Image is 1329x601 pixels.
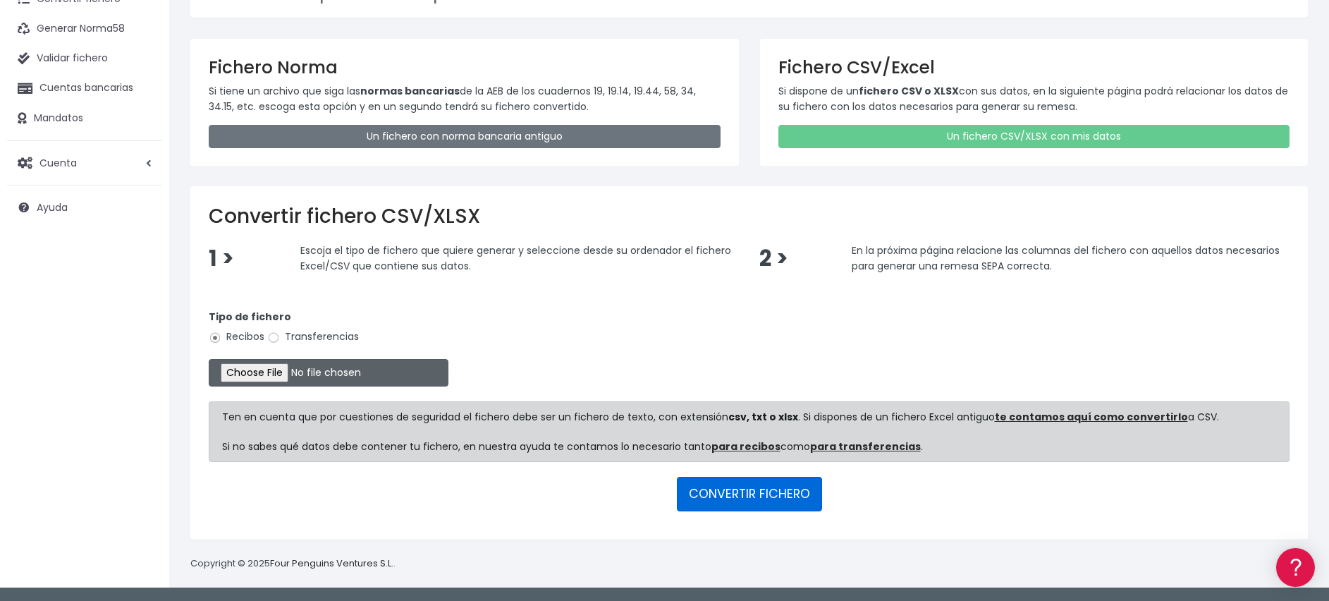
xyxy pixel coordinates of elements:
[7,14,162,44] a: Generar Norma58
[300,243,731,273] span: Escoja el tipo de fichero que quiere generar y seleccione desde su ordenador el fichero Excel/CSV...
[7,44,162,73] a: Validar fichero
[209,310,291,324] strong: Tipo de fichero
[677,477,822,511] button: CONVERTIR FICHERO
[14,120,268,142] a: Información general
[14,178,268,200] a: Formatos
[14,244,268,266] a: Perfiles de empresas
[995,410,1188,424] a: te contamos aquí como convertirlo
[209,205,1290,229] h2: Convertir fichero CSV/XLSX
[778,57,1290,78] h3: Fichero CSV/Excel
[209,83,721,115] p: Si tiene un archivo que siga las de la AEB de los cuadernos 19, 19.14, 19.44, 58, 34, 34.15, etc....
[14,377,268,402] button: Contáctanos
[39,155,77,169] span: Cuenta
[14,303,268,324] a: General
[360,84,460,98] strong: normas bancarias
[852,243,1280,273] span: En la próxima página relacione las columnas del fichero con aquellos datos necesarios para genera...
[7,193,162,222] a: Ayuda
[759,243,788,274] span: 2 >
[37,200,68,214] span: Ayuda
[14,98,268,111] div: Información general
[810,439,921,454] a: para transferencias
[778,125,1290,148] a: Un fichero CSV/XLSX con mis datos
[14,200,268,222] a: Problemas habituales
[14,339,268,352] div: Programadores
[778,83,1290,115] p: Si dispone de un con sus datos, en la siguiente página podrá relacionar los datos de su fichero c...
[270,557,393,570] a: Four Penguins Ventures S.L.
[209,401,1290,462] div: Ten en cuenta que por cuestiones de seguridad el fichero debe ser un fichero de texto, con extens...
[209,125,721,148] a: Un fichero con norma bancaria antiguo
[14,360,268,382] a: API
[7,104,162,133] a: Mandatos
[7,73,162,103] a: Cuentas bancarias
[190,557,396,571] p: Copyright © 2025 .
[14,156,268,169] div: Convertir ficheros
[728,410,798,424] strong: csv, txt o xlsx
[14,222,268,244] a: Videotutoriales
[209,243,234,274] span: 1 >
[14,280,268,293] div: Facturación
[7,148,162,178] a: Cuenta
[194,406,271,420] a: POWERED BY ENCHANT
[209,329,264,344] label: Recibos
[859,84,959,98] strong: fichero CSV o XLSX
[209,57,721,78] h3: Fichero Norma
[267,329,359,344] label: Transferencias
[711,439,780,454] a: para recibos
